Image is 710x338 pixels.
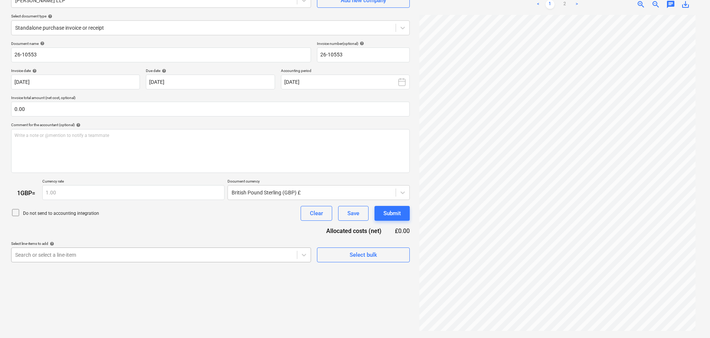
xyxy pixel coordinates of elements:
[160,69,166,73] span: help
[383,209,401,218] div: Submit
[75,123,81,127] span: help
[11,41,311,46] div: Document name
[11,102,410,117] input: Invoice total amount (net cost, optional)
[46,14,52,19] span: help
[11,14,410,19] div: Select document type
[11,241,311,246] div: Select line-items to add
[31,69,37,73] span: help
[48,242,54,246] span: help
[347,209,359,218] div: Save
[281,68,410,75] p: Accounting period
[146,75,275,89] input: Due date not specified
[350,250,377,260] div: Select bulk
[42,179,225,185] p: Currency rate
[310,209,323,218] div: Clear
[317,247,410,262] button: Select bulk
[358,41,364,46] span: help
[317,47,410,62] input: Invoice number
[11,190,42,197] div: 1 GBP =
[317,41,410,46] div: Invoice number (optional)
[39,41,45,46] span: help
[11,95,410,102] p: Invoice total amount (net cost, optional)
[23,210,99,217] p: Do not send to accounting integration
[393,227,410,235] div: £0.00
[338,206,369,221] button: Save
[11,75,140,89] input: Invoice date not specified
[281,75,410,89] button: [DATE]
[301,206,332,221] button: Clear
[228,179,410,185] p: Document currency
[11,68,140,73] div: Invoice date
[673,302,710,338] iframe: Chat Widget
[374,206,410,221] button: Submit
[11,122,410,127] div: Comment for the accountant (optional)
[313,227,393,235] div: Allocated costs (net)
[11,47,311,62] input: Document name
[146,68,275,73] div: Due date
